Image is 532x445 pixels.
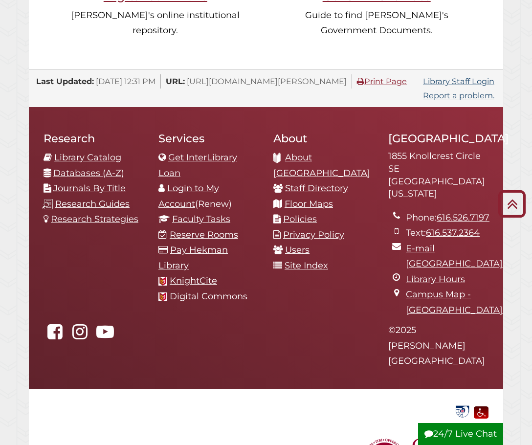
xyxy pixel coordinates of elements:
a: Reserve Rooms [170,229,238,240]
a: Hekman Library on Facebook [44,330,66,340]
span: Last Updated: [36,76,94,86]
img: research-guides-icon-white_37x37.png [43,199,53,209]
a: KnightCite [170,275,217,286]
a: hekmanlibrary on Instagram [68,330,91,340]
p: Guide to find [PERSON_NAME]'s Government Documents. [277,8,477,39]
p: [PERSON_NAME]'s online institutional repository. [55,8,255,39]
a: Get InterLibrary Loan [158,152,237,178]
img: Disability Assistance [474,404,488,419]
a: 616.526.7197 [437,212,489,223]
h2: [GEOGRAPHIC_DATA] [388,132,488,145]
a: Research Strategies [51,214,138,224]
a: Policies [283,214,317,224]
a: Pay Hekman Library [158,245,228,271]
a: Back to Top [494,196,530,212]
li: Text: [406,225,488,241]
a: Government Documents Federal Depository Library [453,405,471,416]
li: (Renew) [158,181,259,212]
a: 616.537.2364 [426,227,480,238]
a: Journals By Title [53,183,126,194]
a: Users [285,245,310,255]
a: Campus Map - [GEOGRAPHIC_DATA] [406,289,503,315]
span: [DATE] 12:31 PM [96,76,155,86]
a: Site Index [285,260,328,271]
a: Faculty Tasks [172,214,230,224]
p: © 2025 [PERSON_NAME][GEOGRAPHIC_DATA] [388,323,488,369]
li: Phone: [406,210,488,226]
img: Government Documents Federal Depository Library [453,404,471,419]
a: Privacy Policy [283,229,344,240]
a: Library Catalog [54,152,121,163]
a: Library Hours [406,274,465,285]
a: Disability Assistance [474,405,488,416]
a: Login to My Account [158,183,219,209]
img: Calvin favicon logo [158,277,167,286]
h2: Research [44,132,144,145]
span: URL: [166,76,185,86]
a: Floor Maps [285,199,333,209]
i: Print Page [357,77,364,85]
address: 1855 Knollcrest Circle SE [GEOGRAPHIC_DATA][US_STATE] [388,150,488,200]
span: [URL][DOMAIN_NAME][PERSON_NAME] [187,76,347,86]
h2: Services [158,132,259,145]
a: About [GEOGRAPHIC_DATA] [273,152,370,178]
h2: About [273,132,374,145]
a: Digital Commons [170,291,247,302]
a: E-mail [GEOGRAPHIC_DATA] [406,243,503,269]
a: Library Staff Login [423,76,494,86]
img: Calvin favicon logo [158,292,167,301]
a: Research Guides [55,199,130,209]
a: Databases (A-Z) [53,168,124,178]
a: Staff Directory [285,183,348,194]
a: Print Page [357,76,407,86]
a: Report a problem. [423,90,494,100]
a: Hekman Library on YouTube [94,330,116,340]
